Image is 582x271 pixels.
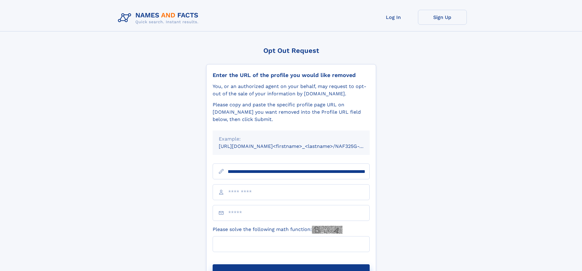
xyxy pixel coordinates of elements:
[418,10,467,25] a: Sign Up
[213,72,370,79] div: Enter the URL of the profile you would like removed
[115,10,203,26] img: Logo Names and Facts
[219,135,364,143] div: Example:
[369,10,418,25] a: Log In
[206,47,376,54] div: Opt Out Request
[213,101,370,123] div: Please copy and paste the specific profile page URL on [DOMAIN_NAME] you want removed into the Pr...
[213,226,342,234] label: Please solve the following math function:
[219,143,381,149] small: [URL][DOMAIN_NAME]<firstname>_<lastname>/NAF325G-xxxxxxxx
[213,83,370,97] div: You, or an authorized agent on your behalf, may request to opt-out of the sale of your informatio...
